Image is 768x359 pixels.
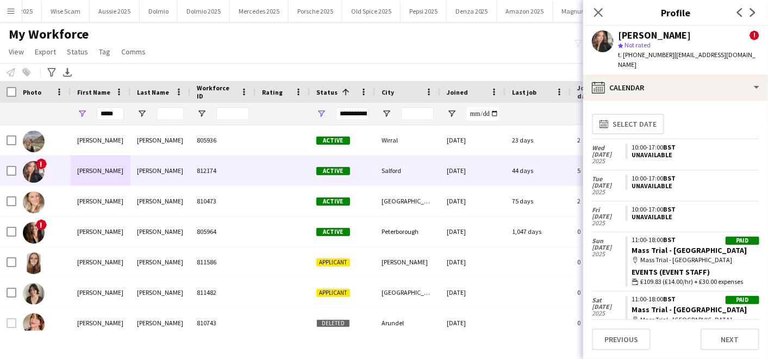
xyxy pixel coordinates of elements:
span: Jobs (last 90 days) [577,84,622,100]
div: Unavailable [632,182,755,190]
span: 2025 [592,189,626,195]
div: [PERSON_NAME] [71,277,130,307]
a: Comms [117,45,150,59]
span: Joined [447,88,468,96]
app-crew-unavailable-period: 10:00-17:00 [626,206,759,221]
img: Emily Smith [23,222,45,244]
div: [PERSON_NAME] [71,308,130,338]
div: [PERSON_NAME] [71,156,130,185]
div: 44 days [505,156,571,185]
div: [PERSON_NAME] [130,125,190,155]
a: Status [63,45,92,59]
div: Unavailable [632,151,755,159]
div: 810473 [190,186,255,216]
button: Open Filter Menu [447,109,457,119]
div: 75 days [505,186,571,216]
img: Emily Gibbins [23,161,45,183]
input: First Name Filter Input [97,107,124,120]
input: Row Selection is disabled for this row (unchecked) [7,318,16,328]
div: [PERSON_NAME] [130,308,190,338]
div: 805964 [190,216,255,246]
div: [PERSON_NAME] [130,186,190,216]
span: Tue [592,176,626,182]
span: [DATE] [592,182,626,189]
div: 0 [571,277,641,307]
button: Magnum 2025 [553,1,611,22]
span: Sun [592,238,626,244]
div: Salford [375,156,440,185]
div: [DATE] [440,156,505,185]
button: Aussie 2025 [90,1,140,22]
input: City Filter Input [401,107,434,120]
div: Mass Trial - [GEOGRAPHIC_DATA] [632,315,759,325]
div: [PERSON_NAME] [375,247,440,277]
button: Open Filter Menu [197,109,207,119]
div: 2 [571,186,641,216]
span: t. [PHONE_NUMBER] [618,51,675,59]
div: 805936 [190,125,255,155]
div: 810743 [190,308,255,338]
div: 0 [571,216,641,246]
img: Emily Docherty [23,252,45,274]
a: Export [30,45,60,59]
div: [PERSON_NAME] [618,30,691,40]
button: Wise Scam [42,1,90,22]
button: Denza 2025 [447,1,497,22]
div: 0 [571,247,641,277]
div: 11:00-18:00 [632,237,759,243]
img: Emily Sanderson [23,191,45,213]
button: Open Filter Menu [77,109,87,119]
span: View [9,47,24,57]
span: Applicant [316,258,350,267]
span: Comms [121,47,146,57]
span: BST [664,295,676,303]
span: Sat [592,297,626,304]
div: 812174 [190,156,255,185]
div: [PERSON_NAME] [71,125,130,155]
div: Paid [726,296,759,304]
div: 11:00-18:00 [632,296,759,302]
span: 2025 [592,220,626,226]
button: Old Spice 2025 [342,1,401,22]
div: 23 days [505,125,571,155]
span: 2025 [592,158,626,164]
span: Active [316,137,350,145]
button: Previous [592,329,651,350]
app-crew-unavailable-period: 10:00-17:00 [626,144,759,159]
div: [DATE] [440,308,505,338]
button: Mercedes 2025 [230,1,289,22]
a: View [4,45,28,59]
span: First Name [77,88,110,96]
div: [DATE] [440,277,505,307]
span: Fri [592,207,626,213]
button: Dolmio [140,1,178,22]
button: Next [701,329,759,350]
div: [DATE] [440,216,505,246]
div: Events (Event Staff) [632,267,759,277]
a: Mass Trial - [GEOGRAPHIC_DATA] [632,245,747,255]
div: [PERSON_NAME] [71,247,130,277]
input: Workforce ID Filter Input [216,107,249,120]
div: [PERSON_NAME] [130,216,190,246]
div: [PERSON_NAME] [130,277,190,307]
app-crew-unavailable-period: 10:00-17:00 [626,175,759,190]
span: City [382,88,394,96]
h3: Profile [583,5,768,20]
input: Last Name Filter Input [157,107,184,120]
button: Open Filter Menu [137,109,147,119]
span: ! [36,219,47,230]
div: 811586 [190,247,255,277]
span: [DATE] [592,151,626,158]
span: Not rated [625,41,651,49]
div: Arundel [375,308,440,338]
div: [PERSON_NAME] [130,247,190,277]
div: Paid [726,237,759,245]
img: Emily Taylor [23,313,45,335]
span: BST [664,174,676,182]
img: Emily Matthews [23,283,45,305]
div: 5 [571,156,641,185]
div: 1,047 days [505,216,571,246]
button: Select date [592,114,664,134]
div: Wirral [375,125,440,155]
span: Status [316,88,338,96]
